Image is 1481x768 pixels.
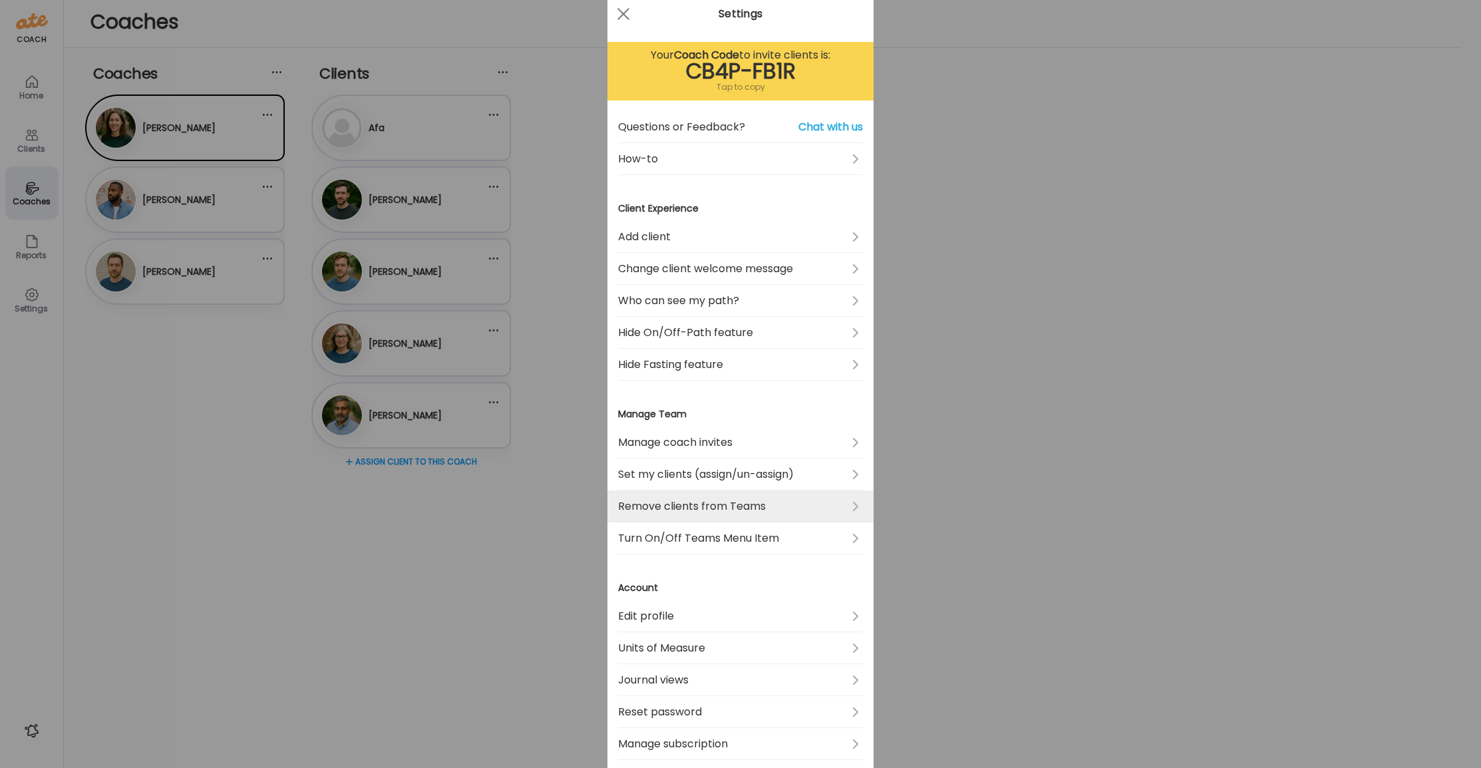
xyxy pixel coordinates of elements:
[618,490,863,522] a: Remove clients from Teams
[618,253,863,285] a: Change client welcome message
[618,728,863,760] a: Manage subscription
[618,63,863,79] div: CB4P-FB1R
[618,459,863,490] a: Set my clients (assign/un-assign)
[618,696,863,728] a: Reset password
[618,522,863,554] a: Turn On/Off Teams Menu Item
[618,111,863,143] a: Questions or Feedback?Chat with us
[618,79,863,95] div: Tap to copy
[618,285,863,317] a: Who can see my path?
[618,664,863,696] a: Journal views
[618,407,863,421] h3: Manage Team
[618,47,863,63] div: Your to invite clients is:
[618,202,863,216] h3: Client Experience
[674,47,739,63] b: Coach Code
[618,600,863,632] a: Edit profile
[618,427,863,459] a: Manage coach invites
[607,6,874,22] div: Settings
[618,317,863,349] a: Hide On/Off-Path feature
[618,143,863,175] a: How-to
[798,119,863,135] span: Chat with us
[618,349,863,381] a: Hide Fasting feature
[618,221,863,253] a: Add client
[618,581,863,595] h3: Account
[618,632,863,664] a: Units of Measure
